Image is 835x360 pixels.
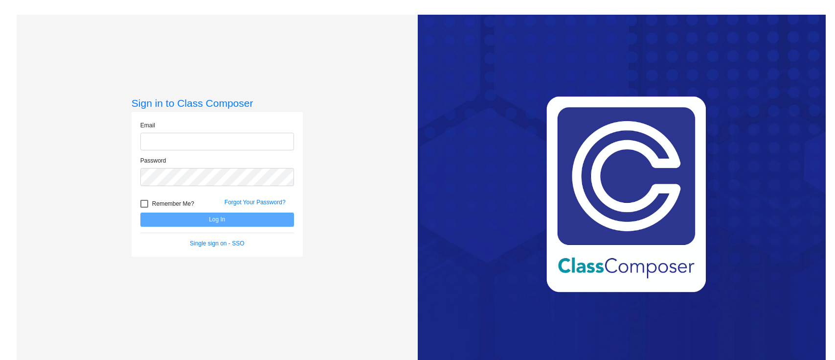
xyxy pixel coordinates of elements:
[190,240,244,247] a: Single sign on - SSO
[140,156,166,165] label: Password
[140,121,155,130] label: Email
[152,198,194,210] span: Remember Me?
[132,97,303,109] h3: Sign in to Class Composer
[225,199,286,206] a: Forgot Your Password?
[140,213,294,227] button: Log In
